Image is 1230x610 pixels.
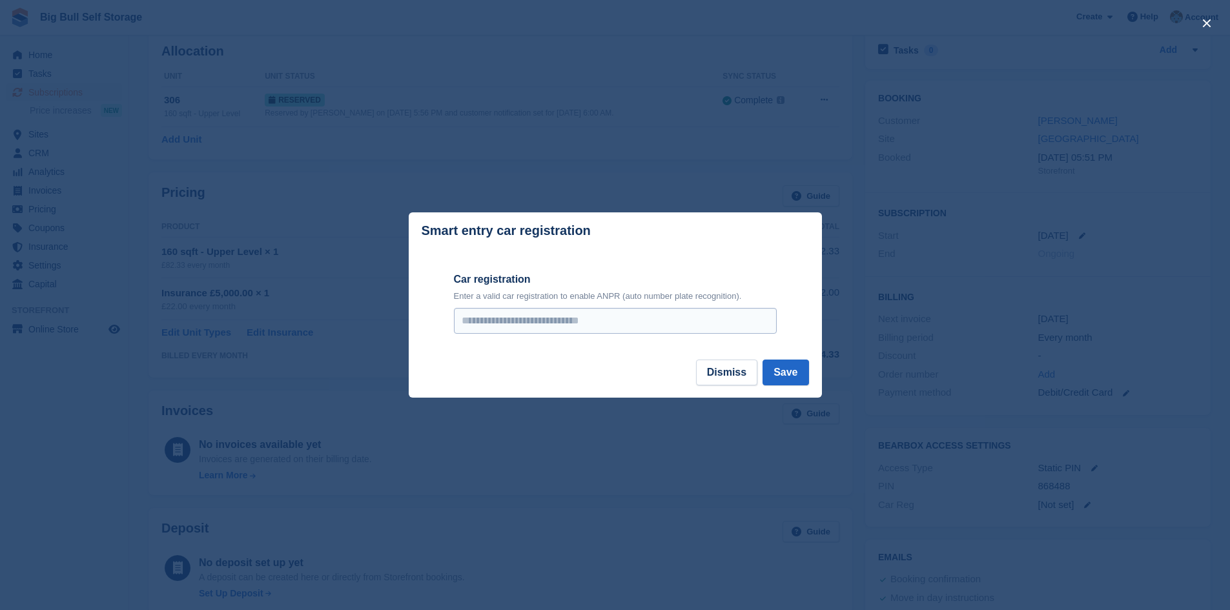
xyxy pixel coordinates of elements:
[696,360,757,385] button: Dismiss
[454,290,777,303] p: Enter a valid car registration to enable ANPR (auto number plate recognition).
[422,223,591,238] p: Smart entry car registration
[454,272,777,287] label: Car registration
[763,360,808,385] button: Save
[1196,13,1217,34] button: close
